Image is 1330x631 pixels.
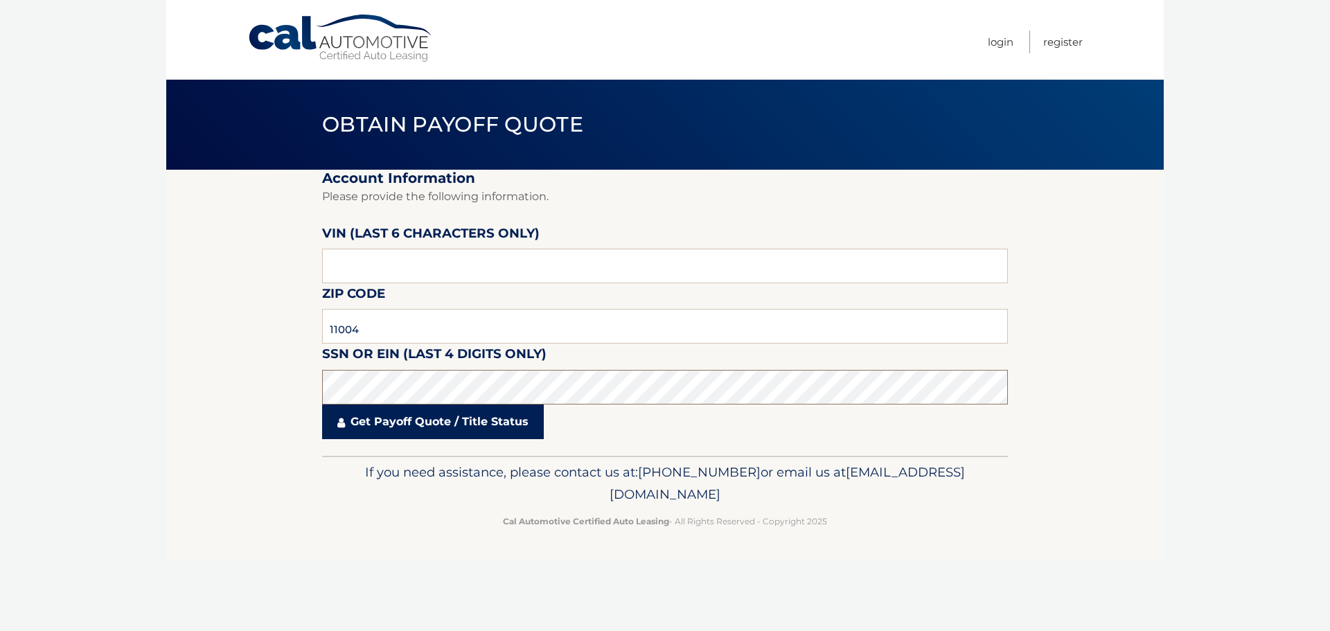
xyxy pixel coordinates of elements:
[503,516,669,526] strong: Cal Automotive Certified Auto Leasing
[322,344,547,369] label: SSN or EIN (last 4 digits only)
[322,187,1008,206] p: Please provide the following information.
[322,112,583,137] span: Obtain Payoff Quote
[247,14,434,63] a: Cal Automotive
[322,405,544,439] a: Get Payoff Quote / Title Status
[322,170,1008,187] h2: Account Information
[988,30,1013,53] a: Login
[1043,30,1083,53] a: Register
[322,283,385,309] label: Zip Code
[331,461,999,506] p: If you need assistance, please contact us at: or email us at
[322,223,540,249] label: VIN (last 6 characters only)
[638,464,761,480] span: [PHONE_NUMBER]
[331,514,999,528] p: - All Rights Reserved - Copyright 2025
